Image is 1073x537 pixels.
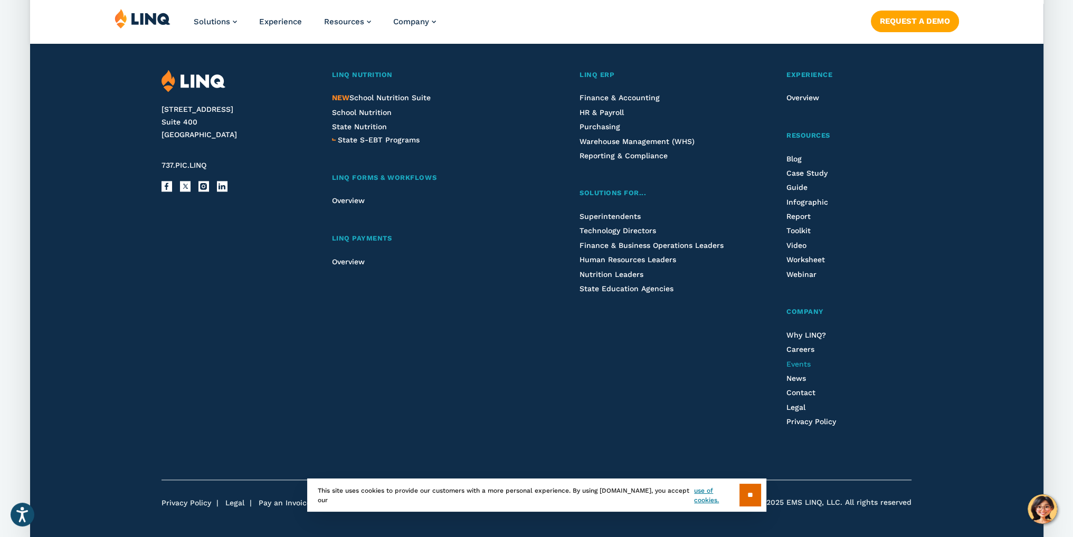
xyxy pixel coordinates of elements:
a: Report [786,212,811,220]
span: School Nutrition Suite [332,93,431,102]
a: Solutions [194,17,237,26]
a: Request a Demo [870,11,958,32]
span: LINQ Forms & Workflows [332,174,436,181]
a: Technology Directors [580,226,656,235]
a: Worksheet [786,255,825,264]
a: Resources [786,130,911,141]
a: Warehouse Management (WHS) [580,137,695,146]
a: LINQ Nutrition [332,70,524,81]
a: Resources [324,17,371,26]
a: School Nutrition [332,108,392,117]
a: X [180,181,191,191]
a: use of cookies. [694,486,739,505]
a: Contact [786,388,815,397]
a: LINQ Forms & Workflows [332,172,524,184]
nav: Primary Navigation [194,8,436,43]
a: Instagram [198,181,209,191]
span: Resources [786,131,830,139]
address: [STREET_ADDRESS] Suite 400 [GEOGRAPHIC_DATA] [162,103,307,141]
a: LinkedIn [217,181,227,191]
a: Video [786,241,806,250]
a: Webinar [786,270,816,279]
a: Legal [786,403,805,411]
span: Human Resources Leaders [580,255,676,264]
a: Privacy Policy [786,417,836,426]
a: LINQ Payments [332,233,524,244]
img: LINQ | K‑12 Software [162,70,225,92]
span: LINQ ERP [580,71,614,79]
span: 737.PIC.LINQ [162,161,206,169]
span: Company [786,308,824,315]
a: NEWSchool Nutrition Suite [332,93,431,102]
a: Case Study [786,169,828,177]
a: Experience [259,17,302,26]
span: Experience [786,71,832,79]
a: Careers [786,345,814,353]
a: HR & Payroll [580,108,624,117]
span: Resources [324,17,364,26]
span: LINQ Nutrition [332,71,393,79]
span: Solutions [194,17,230,26]
a: Overview [786,93,819,102]
a: Events [786,360,811,368]
a: Purchasing [580,122,620,131]
a: Experience [786,70,911,81]
a: Why LINQ? [786,331,826,339]
span: Company [393,17,429,26]
img: LINQ | K‑12 Software [115,8,170,28]
a: Overview [332,196,365,205]
a: News [786,374,806,382]
span: LINQ Payments [332,234,392,242]
nav: Button Navigation [870,8,958,32]
a: State Nutrition [332,122,387,131]
a: Company [393,17,436,26]
a: State S-EBT Programs [338,134,420,146]
a: Overview [332,257,365,266]
a: State Education Agencies [580,284,673,293]
a: Superintendents [580,212,641,220]
a: Toolkit [786,226,811,235]
a: Nutrition Leaders [580,270,643,279]
button: Hello, have a question? Let’s chat. [1028,494,1057,524]
a: Blog [786,155,802,163]
a: Infographic [786,198,828,206]
a: Finance & Business Operations Leaders [580,241,724,250]
span: NEW [332,93,349,102]
span: State S-EBT Programs [338,136,420,144]
a: Finance & Accounting [580,93,660,102]
div: This site uses cookies to provide our customers with a more personal experience. By using [DOMAIN... [307,478,766,512]
a: Guide [786,183,808,191]
a: Reporting & Compliance [580,151,668,160]
a: Facebook [162,181,172,191]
